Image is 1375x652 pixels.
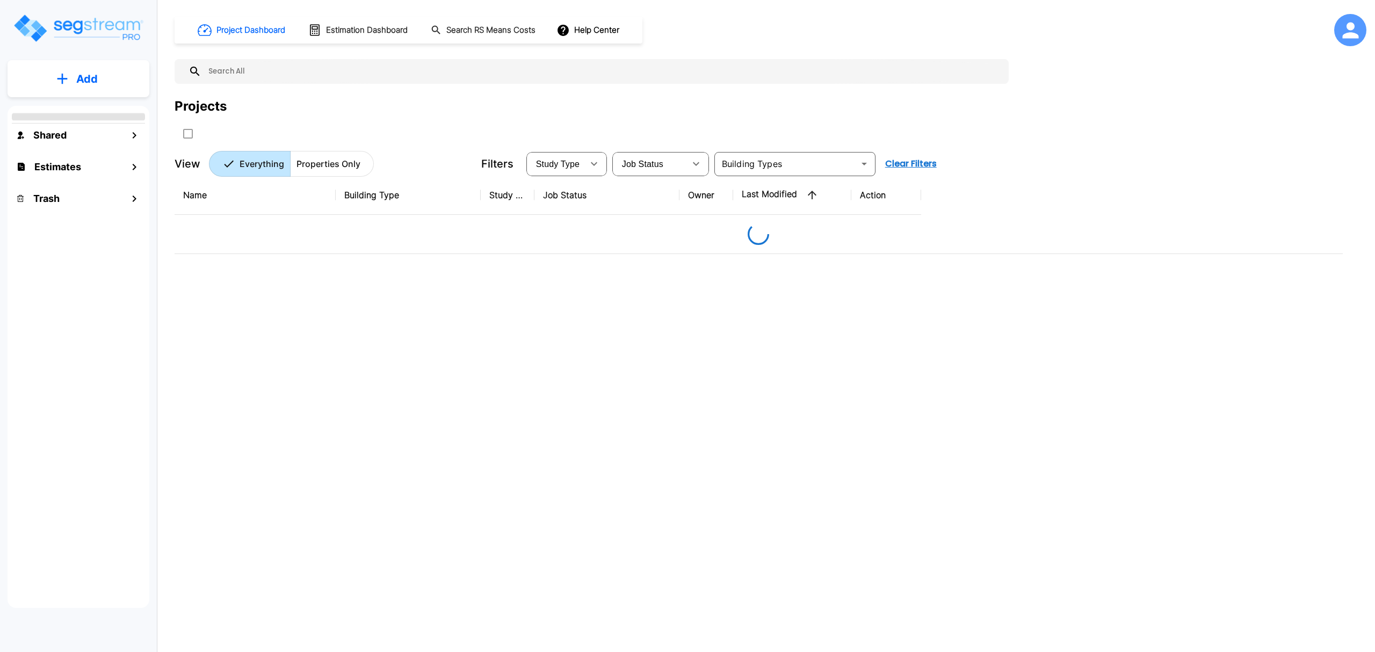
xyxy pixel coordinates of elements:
[296,157,360,170] p: Properties Only
[177,123,199,144] button: SelectAll
[8,63,149,95] button: Add
[529,149,583,179] div: Select
[481,176,534,215] th: Study Type
[614,149,685,179] div: Select
[446,24,535,37] h1: Search RS Means Costs
[534,176,679,215] th: Job Status
[216,24,285,37] h1: Project Dashboard
[240,157,284,170] p: Everything
[34,160,81,174] h1: Estimates
[336,176,481,215] th: Building Type
[851,176,921,215] th: Action
[209,151,374,177] div: Platform
[209,151,291,177] button: Everything
[536,160,580,169] span: Study Type
[857,156,872,171] button: Open
[481,156,513,172] p: Filters
[679,176,733,215] th: Owner
[426,20,541,41] button: Search RS Means Costs
[881,153,941,175] button: Clear Filters
[326,24,408,37] h1: Estimation Dashboard
[718,156,855,171] input: Building Types
[201,59,1003,84] input: Search All
[12,13,144,44] img: Logo
[175,97,227,116] div: Projects
[304,19,414,41] button: Estimation Dashboard
[290,151,374,177] button: Properties Only
[193,18,291,42] button: Project Dashboard
[33,191,60,206] h1: Trash
[76,71,98,87] p: Add
[733,176,851,215] th: Last Modified
[33,128,67,142] h1: Shared
[175,176,336,215] th: Name
[175,156,200,172] p: View
[622,160,663,169] span: Job Status
[554,20,624,40] button: Help Center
